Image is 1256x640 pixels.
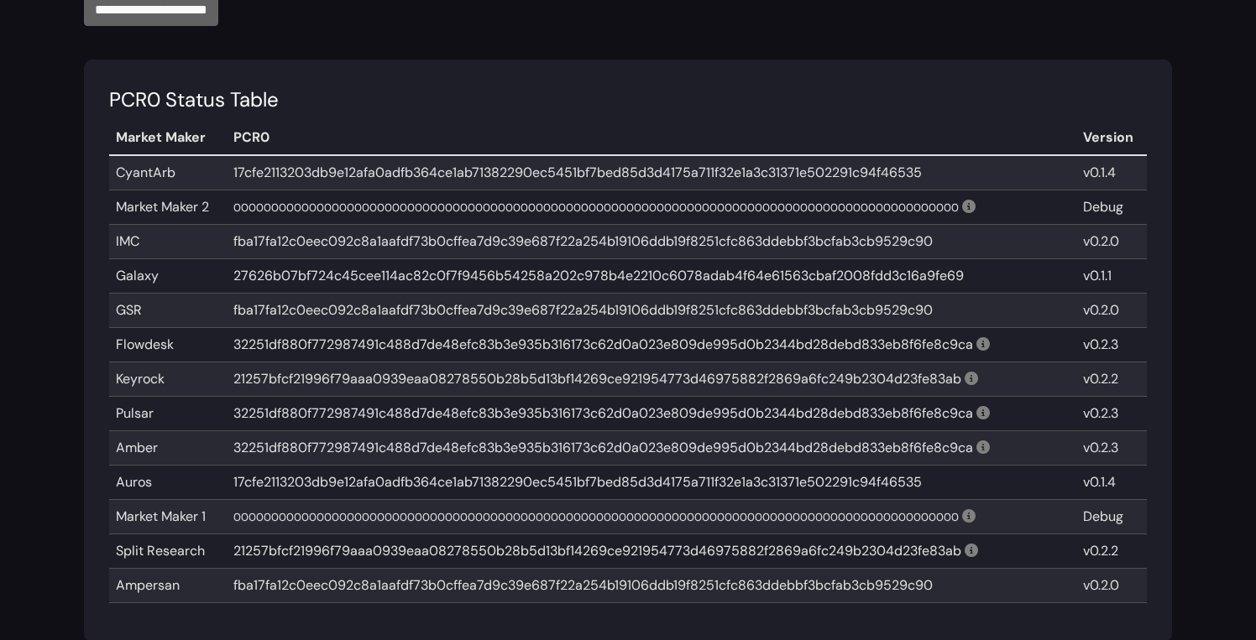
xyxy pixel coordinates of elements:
[109,259,227,294] td: Galaxy
[1076,569,1147,603] td: v0.2.0
[1076,431,1147,466] td: v0.2.3
[227,155,1076,190] td: 17cfe2113203db9e12afa0adfb364ce1ab71382290ec5451bf7bed85d3d4175a711f32e1a3c31371e502291c94f46535
[109,121,227,155] th: Market Maker
[1076,190,1147,225] td: Debug
[109,466,227,500] td: Auros
[109,294,227,328] td: GSR
[1076,397,1147,431] td: v0.2.3
[109,362,227,397] td: Keyrock
[1076,500,1147,534] td: Debug
[233,510,959,524] span: 000000000000000000000000000000000000000000000000000000000000000000000000000000000000000000000000
[227,534,1076,569] td: 21257bfcf21996f79aaa0939eaa08278550b28b5d13bf14269ce921954773d46975882f2869a6fc249b2304d23fe83ab
[1076,294,1147,328] td: v0.2.0
[227,466,1076,500] td: 17cfe2113203db9e12afa0adfb364ce1ab71382290ec5451bf7bed85d3d4175a711f32e1a3c31371e502291c94f46535
[109,569,227,603] td: Ampersan
[109,534,227,569] td: Split Research
[233,200,959,215] span: 000000000000000000000000000000000000000000000000000000000000000000000000000000000000000000000000
[109,328,227,362] td: Flowdesk
[227,431,1076,466] td: 32251df880f772987491c488d7de48efc83b3e935b316173c62d0a023e809de995d0b2344bd28debd833eb8f6fe8c9ca
[1076,534,1147,569] td: v0.2.2
[227,362,1076,397] td: 21257bfcf21996f79aaa0939eaa08278550b28b5d13bf14269ce921954773d46975882f2869a6fc249b2304d23fe83ab
[1076,466,1147,500] td: v0.1.4
[1076,121,1147,155] th: Version
[1076,155,1147,190] td: v0.1.4
[1076,225,1147,259] td: v0.2.0
[109,431,227,466] td: Amber
[227,328,1076,362] td: 32251df880f772987491c488d7de48efc83b3e935b316173c62d0a023e809de995d0b2344bd28debd833eb8f6fe8c9ca
[1076,328,1147,362] td: v0.2.3
[109,500,227,534] td: Market Maker 1
[109,85,1147,115] div: PCR0 Status Table
[227,259,1076,294] td: 27626b07bf724c45cee114ac82c0f7f9456b54258a202c978b4e2210c6078adab4f64e61563cbaf2008fdd3c16a9fe69
[227,121,1076,155] th: PCR0
[1076,362,1147,397] td: v0.2.2
[227,294,1076,328] td: fba17fa12c0eec092c8a1aafdf73b0cffea7d9c39e687f22a254b19106ddb19f8251cfc863ddebbf3bcfab3cb9529c90
[1076,259,1147,294] td: v0.1.1
[227,397,1076,431] td: 32251df880f772987491c488d7de48efc83b3e935b316173c62d0a023e809de995d0b2344bd28debd833eb8f6fe8c9ca
[109,155,227,190] td: CyantArb
[109,397,227,431] td: Pulsar
[109,225,227,259] td: IMC
[227,569,1076,603] td: fba17fa12c0eec092c8a1aafdf73b0cffea7d9c39e687f22a254b19106ddb19f8251cfc863ddebbf3bcfab3cb9529c90
[109,190,227,225] td: Market Maker 2
[227,225,1076,259] td: fba17fa12c0eec092c8a1aafdf73b0cffea7d9c39e687f22a254b19106ddb19f8251cfc863ddebbf3bcfab3cb9529c90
